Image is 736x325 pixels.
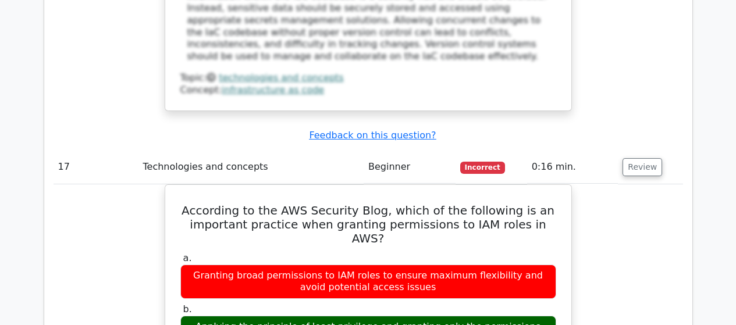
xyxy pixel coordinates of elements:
[179,203,557,245] h5: According to the AWS Security Blog, which of the following is an important practice when granting...
[180,72,556,84] div: Topic:
[183,303,192,315] span: b.
[138,151,364,184] td: Technologies and concepts
[180,265,556,299] div: Granting broad permissions to IAM roles to ensure maximum flexibility and avoid potential access ...
[527,151,618,184] td: 0:16 min.
[222,84,324,95] a: infrastructure as code
[183,252,192,263] span: a.
[364,151,456,184] td: Beginner
[219,72,343,83] a: technologies and concepts
[460,162,505,173] span: Incorrect
[54,151,138,184] td: 17
[309,130,436,141] a: Feedback on this question?
[180,84,556,97] div: Concept:
[623,158,662,176] button: Review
